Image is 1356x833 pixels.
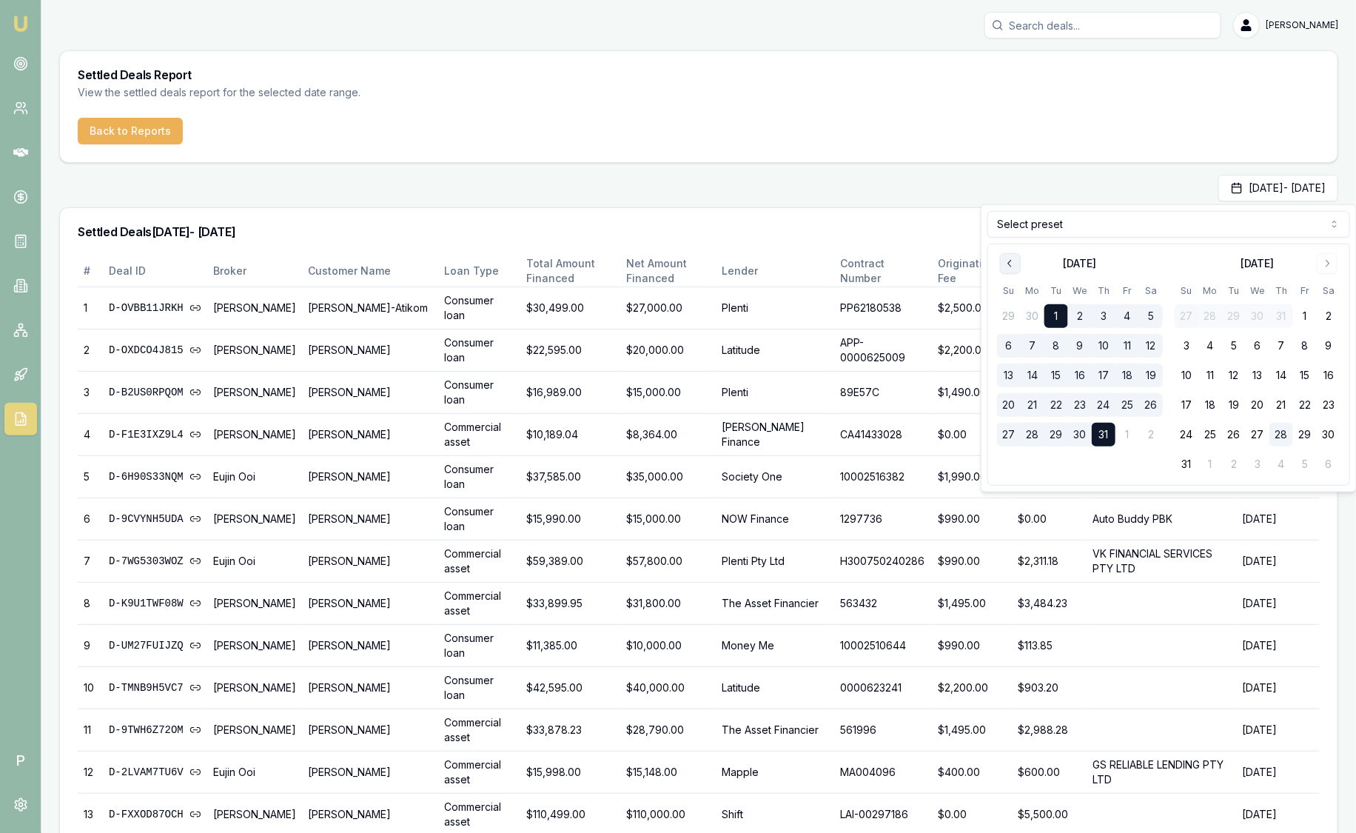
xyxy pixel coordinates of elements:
button: 8 [1293,334,1317,358]
a: D-FXXOD87OCH [109,807,201,822]
th: Wednesday [1068,283,1092,298]
td: Commercial asset [438,541,520,583]
td: Consumer loan [438,329,520,372]
th: Sunday [997,283,1021,298]
button: 23 [1317,393,1340,417]
td: $3,484.23 [1012,583,1087,625]
th: Friday [1293,283,1317,298]
td: $15,000.00 [620,498,716,541]
td: [PERSON_NAME]-Atikom [302,287,439,329]
td: $1,990.00 [933,456,1012,498]
td: [PERSON_NAME] [302,625,439,667]
td: $35,000.00 [620,456,716,498]
td: [PERSON_NAME] [207,625,302,667]
button: 4 [1115,304,1139,328]
td: 9 [78,625,103,667]
td: $0.00 [1012,498,1087,541]
td: PP62180538 [834,287,933,329]
a: D-UM27FUIJZQ [109,638,201,653]
th: Deal ID [103,255,207,287]
button: 13 [1246,364,1269,387]
td: 10002516382 [834,456,933,498]
button: 14 [1021,364,1044,387]
td: [PERSON_NAME] [302,667,439,709]
td: [PERSON_NAME] [207,498,302,541]
td: Consumer loan [438,498,520,541]
button: 30 [1246,304,1269,328]
td: 0000623241 [834,667,933,709]
td: $2,988.28 [1012,709,1087,752]
td: Consumer loan [438,287,520,329]
td: $1,495.00 [933,709,1012,752]
a: D-TMNB9H5VC7 [109,680,201,695]
td: $15,000.00 [620,372,716,414]
td: 89E57C [834,372,933,414]
button: 11 [1198,364,1222,387]
button: 25 [1115,393,1139,417]
button: 24 [1175,423,1198,446]
td: [PERSON_NAME] [207,372,302,414]
td: $0.00 [933,414,1012,456]
button: 7 [1021,334,1044,358]
button: 26 [1139,393,1163,417]
button: 6 [1246,334,1269,358]
td: APP-0000625009 [834,329,933,372]
td: Mapple [716,752,834,794]
a: D-9CVYNH5UDA [109,512,201,526]
button: 18 [1198,393,1222,417]
button: 15 [1044,364,1068,387]
button: 1 [1115,423,1139,446]
td: [PERSON_NAME] [207,287,302,329]
button: 29 [1044,423,1068,446]
td: Money Me [716,625,834,667]
td: 11 [78,709,103,752]
td: [DATE] [1237,583,1320,625]
button: 7 [1269,334,1293,358]
button: 21 [1269,393,1293,417]
p: View the settled deals report for the selected date range. [78,85,1320,100]
td: $27,000.00 [620,287,716,329]
td: Latitude [716,667,834,709]
td: [PERSON_NAME] [207,414,302,456]
button: 23 [1068,393,1092,417]
th: Contract Number [834,255,933,287]
td: [DATE] [1237,667,1320,709]
td: $20,000.00 [620,329,716,372]
th: Lender [716,255,834,287]
th: Thursday [1092,283,1115,298]
button: 10 [1092,334,1115,358]
button: 31 [1092,423,1115,446]
button: 29 [1293,423,1317,446]
button: 15 [1293,364,1317,387]
td: 6 [78,498,103,541]
td: $10,189.04 [520,414,620,456]
a: D-7WG5303WOZ [109,554,201,569]
td: $1,490.00 [933,372,1012,414]
button: 22 [1044,393,1068,417]
a: D-9TWH6Z72OM [109,723,201,737]
td: $33,878.23 [520,709,620,752]
td: GS RELIABLE LENDING PTY LTD [1087,752,1237,794]
button: 16 [1068,364,1092,387]
button: 29 [1222,304,1246,328]
td: $903.20 [1012,667,1087,709]
td: $11,385.00 [520,625,620,667]
td: $2,500.00 [933,287,1012,329]
td: MA004096 [834,752,933,794]
td: Latitude [716,329,834,372]
th: Customer Name [302,255,439,287]
td: Eujin Ooi [207,541,302,583]
button: 27 [1246,423,1269,446]
td: $600.00 [1012,752,1087,794]
td: Plenti Pty Ltd [716,541,834,583]
td: Eujin Ooi [207,752,302,794]
td: NOW Finance [716,498,834,541]
button: 27 [997,423,1021,446]
td: $15,990.00 [520,498,620,541]
td: $990.00 [933,625,1012,667]
button: 10 [1175,364,1198,387]
button: 30 [1317,423,1340,446]
td: $113.85 [1012,625,1087,667]
button: 9 [1317,334,1340,358]
td: Consumer loan [438,456,520,498]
